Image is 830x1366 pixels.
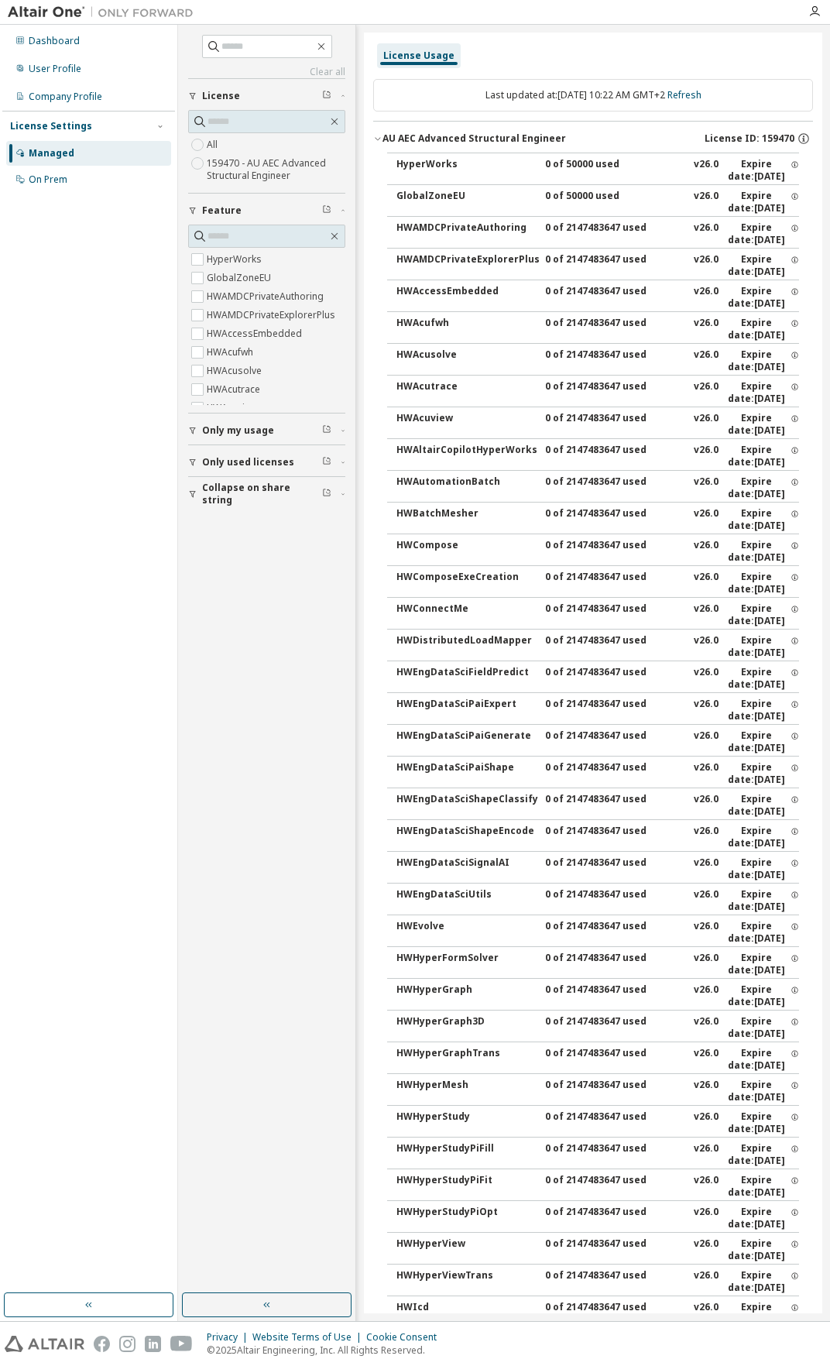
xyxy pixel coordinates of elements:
div: HWEngDataSciUtils [396,888,536,913]
span: Only my usage [202,424,274,437]
div: 0 of 2147483647 used [545,507,684,532]
div: v26.0 [694,539,719,564]
div: v26.0 [694,221,719,246]
div: Expire date: [DATE] [728,856,799,881]
button: HWAccessEmbedded0 of 2147483647 usedv26.0Expire date:[DATE] [396,280,799,314]
button: HWHyperViewTrans0 of 2147483647 usedv26.0Expire date:[DATE] [396,1265,799,1299]
div: 0 of 2147483647 used [545,1047,684,1072]
div: Expire date: [DATE] [728,634,799,659]
span: License ID: 159470 [705,132,794,145]
div: 0 of 2147483647 used [545,856,684,881]
div: v26.0 [694,1301,719,1326]
button: HWHyperFormSolver0 of 2147483647 usedv26.0Expire date:[DATE] [396,947,799,981]
div: 0 of 2147483647 used [545,1015,684,1040]
img: linkedin.svg [145,1336,161,1352]
img: facebook.svg [94,1336,110,1352]
button: HWConnectMe0 of 2147483647 usedv26.0Expire date:[DATE] [396,598,799,632]
div: HWHyperGraph [396,983,536,1008]
div: 0 of 2147483647 used [545,983,684,1008]
label: HWAcusolve [207,362,265,380]
label: HWAcuview [207,399,260,417]
div: HWHyperStudyPiFill [396,1142,536,1167]
div: 0 of 2147483647 used [545,1269,684,1294]
div: Expire date: [DATE] [728,317,799,341]
button: HWAcuview0 of 2147483647 usedv26.0Expire date:[DATE] [396,407,799,441]
img: youtube.svg [170,1336,193,1352]
button: HWComposeExeCreation0 of 2147483647 usedv26.0Expire date:[DATE] [396,566,799,600]
div: On Prem [29,173,67,186]
button: Collapse on share string [188,477,345,511]
button: HWEngDataSciSignalAI0 of 2147483647 usedv26.0Expire date:[DATE] [396,852,799,886]
button: HWEngDataSciUtils0 of 2147483647 usedv26.0Expire date:[DATE] [396,884,799,918]
button: HWAltairCopilotHyperWorks0 of 2147483647 usedv26.0Expire date:[DATE] [396,439,799,473]
div: 0 of 2147483647 used [545,539,684,564]
div: Expire date: [DATE] [728,952,799,976]
div: v26.0 [694,507,719,532]
button: HWDistributedLoadMapper0 of 2147483647 usedv26.0Expire date:[DATE] [396,630,799,664]
label: HWAcufwh [207,343,256,362]
div: v26.0 [694,1269,719,1294]
div: HWHyperGraph3D [396,1015,536,1040]
button: HWCompose0 of 2147483647 usedv26.0Expire date:[DATE] [396,534,799,568]
div: v26.0 [694,1110,719,1135]
div: 0 of 2147483647 used [545,1174,684,1199]
div: 0 of 2147483647 used [545,348,684,373]
button: HWBatchMesher0 of 2147483647 usedv26.0Expire date:[DATE] [396,503,799,537]
img: instagram.svg [119,1336,135,1352]
div: Expire date: [DATE] [728,571,799,595]
div: v26.0 [694,412,719,437]
button: GlobalZoneEU0 of 50000 usedv26.0Expire date:[DATE] [396,185,799,219]
div: Company Profile [29,91,102,103]
button: Only my usage [188,414,345,448]
label: HWAMDCPrivateAuthoring [207,287,327,306]
div: 0 of 2147483647 used [545,221,684,246]
button: HWAcusolve0 of 2147483647 usedv26.0Expire date:[DATE] [396,344,799,378]
button: HWEngDataSciFieldPredict0 of 2147483647 usedv26.0Expire date:[DATE] [396,661,799,695]
div: HWAccessEmbedded [396,285,536,310]
div: v26.0 [694,444,719,468]
div: HWAutomationBatch [396,475,536,500]
div: Expire date: [DATE] [728,1110,799,1135]
div: AU AEC Advanced Structural Engineer [382,132,566,145]
div: v26.0 [694,920,719,945]
label: HyperWorks [207,250,265,269]
div: v26.0 [694,348,719,373]
div: 0 of 2147483647 used [545,888,684,913]
button: HWAcutrace0 of 2147483647 usedv26.0Expire date:[DATE] [396,376,799,410]
div: Expire date: [DATE] [728,666,799,691]
button: HWEngDataSciShapeClassify0 of 2147483647 usedv26.0Expire date:[DATE] [396,788,799,822]
div: HWAltairCopilotHyperWorks [396,444,536,468]
span: Clear filter [322,90,331,102]
div: HWHyperStudyPiOpt [396,1206,536,1230]
div: 0 of 2147483647 used [545,475,684,500]
button: HWAcufwh0 of 2147483647 usedv26.0Expire date:[DATE] [396,312,799,346]
div: HWHyperStudyPiFit [396,1174,536,1199]
span: Only used licenses [202,456,294,468]
div: Expire date: [DATE] [728,1269,799,1294]
div: HWAcutrace [396,380,536,405]
div: 0 of 2147483647 used [545,666,684,691]
button: HWEngDataSciPaiGenerate0 of 2147483647 usedv26.0Expire date:[DATE] [396,725,799,759]
div: v26.0 [694,253,719,278]
div: v26.0 [694,571,719,595]
div: 0 of 2147483647 used [545,761,684,786]
div: v26.0 [694,825,719,849]
div: v26.0 [694,475,719,500]
div: v26.0 [694,666,719,691]
div: 0 of 2147483647 used [545,444,684,468]
div: Expire date: [DATE] [728,1015,799,1040]
button: HWHyperView0 of 2147483647 usedv26.0Expire date:[DATE] [396,1233,799,1267]
button: Only used licenses [188,445,345,479]
label: HWAcutrace [207,380,263,399]
div: v26.0 [694,1237,719,1262]
button: HWAMDCPrivateExplorerPlus0 of 2147483647 usedv26.0Expire date:[DATE] [396,249,799,283]
button: HWEngDataSciPaiShape0 of 2147483647 usedv26.0Expire date:[DATE] [396,757,799,791]
div: v26.0 [694,380,719,405]
label: 159470 - AU AEC Advanced Structural Engineer [207,154,345,185]
div: 0 of 2147483647 used [545,952,684,976]
div: Expire date: [DATE] [728,1047,799,1072]
div: HWHyperViewTrans [396,1269,536,1294]
div: HyperWorks [396,158,536,183]
div: HWComposeExeCreation [396,571,536,595]
button: HWHyperGraph3D0 of 2147483647 usedv26.0Expire date:[DATE] [396,1011,799,1045]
